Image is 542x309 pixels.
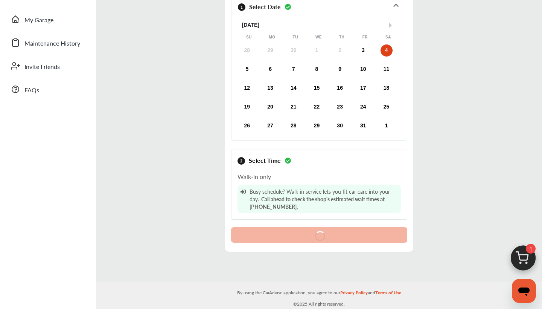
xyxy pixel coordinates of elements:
div: Choose Saturday, October 11th, 2025 [381,63,393,75]
div: Busy schedule? Walk-in service lets you fit car care into your day. [238,185,401,213]
div: Choose Monday, October 20th, 2025 [264,101,276,113]
div: Select Time [238,156,401,165]
div: Th [338,35,346,40]
div: Choose Thursday, October 30th, 2025 [334,120,346,132]
div: month 2025-10 [236,43,398,133]
div: 1 [238,3,245,11]
div: Choose Wednesday, October 22nd, 2025 [311,101,323,113]
div: Choose Thursday, October 23rd, 2025 [334,101,346,113]
div: Choose Friday, October 17th, 2025 [357,82,369,94]
div: Choose Sunday, October 5th, 2025 [241,63,253,75]
span: FAQs [24,86,39,95]
a: Invite Friends [7,56,88,76]
p: By using the CarAdvise application, you agree to our and [96,288,542,296]
div: Choose Tuesday, October 14th, 2025 [288,82,300,94]
div: We [315,35,322,40]
div: Su [245,35,253,40]
div: Choose Thursday, October 9th, 2025 [334,63,346,75]
div: Choose Friday, October 3rd, 2025 [357,44,369,57]
div: Choose Sunday, October 19th, 2025 [241,101,253,113]
div: Choose Friday, October 24th, 2025 [357,101,369,113]
a: Privacy Policy [340,288,368,300]
a: Maintenance History [7,33,88,52]
div: Choose Saturday, October 18th, 2025 [381,82,393,94]
div: Choose Monday, October 13th, 2025 [264,82,276,94]
div: Choose Wednesday, October 15th, 2025 [311,82,323,94]
div: Not available Thursday, October 2nd, 2025 [334,44,346,57]
div: Mo [268,35,276,40]
div: Tu [292,35,299,40]
span: Maintenance History [24,39,80,49]
span: Invite Friends [24,62,60,72]
div: [DATE] [238,22,400,28]
div: Choose Saturday, October 4th, 2025 [381,44,393,57]
div: Choose Monday, October 27th, 2025 [264,120,276,132]
iframe: Button to launch messaging window [512,279,536,303]
div: © 2025 All rights reserved. [96,282,542,309]
div: Sa [385,35,392,40]
div: Choose Tuesday, October 21st, 2025 [288,101,300,113]
div: Choose Friday, October 31st, 2025 [357,120,369,132]
div: 2 [238,157,245,165]
div: Choose Friday, October 10th, 2025 [357,63,369,75]
div: Choose Wednesday, October 8th, 2025 [311,63,323,75]
div: Choose Sunday, October 26th, 2025 [241,120,253,132]
div: Choose Tuesday, October 28th, 2025 [288,120,300,132]
div: Choose Saturday, November 1st, 2025 [381,120,393,132]
div: Not available Wednesday, October 1st, 2025 [311,44,323,57]
div: Choose Saturday, October 25th, 2025 [381,101,393,113]
div: Not available Sunday, September 28th, 2025 [241,44,253,57]
a: Terms of Use [375,288,401,300]
div: Choose Tuesday, October 7th, 2025 [288,63,300,75]
div: Walk-in only [238,168,401,213]
div: Not available Monday, September 29th, 2025 [264,44,276,57]
div: Choose Wednesday, October 29th, 2025 [311,120,323,132]
img: cart_icon.3d0951e8.svg [505,242,541,278]
div: Choose Sunday, October 12th, 2025 [241,82,253,94]
span: My Garage [24,15,53,25]
span: 1 [526,244,536,254]
div: Fr [361,35,369,40]
button: Next Month [389,23,394,28]
a: My Garage [7,9,88,29]
div: Not available Tuesday, September 30th, 2025 [288,44,300,57]
div: Choose Monday, October 6th, 2025 [264,63,276,75]
a: FAQs [7,80,88,99]
div: Choose Thursday, October 16th, 2025 [334,82,346,94]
